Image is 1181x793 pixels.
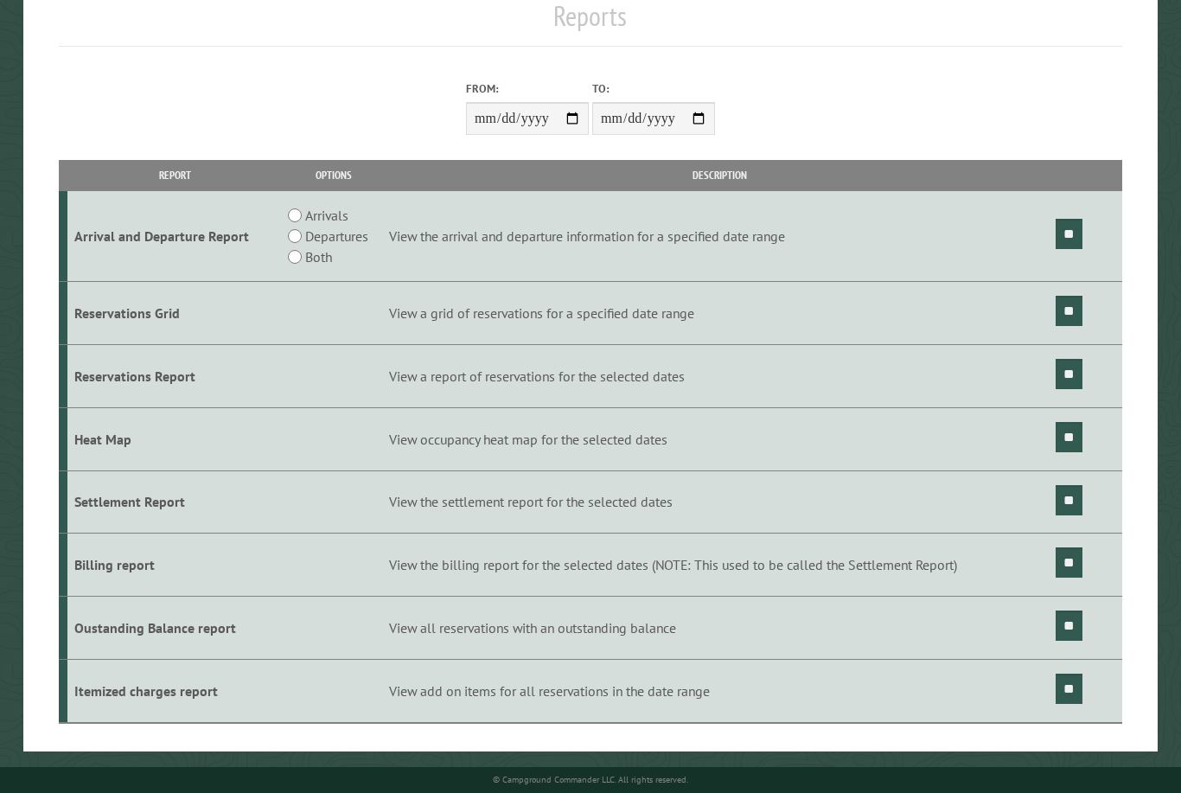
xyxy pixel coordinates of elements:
td: View the arrival and departure information for a specified date range [386,191,1052,282]
label: From: [466,80,589,97]
td: Billing report [67,534,282,597]
td: View a grid of reservations for a specified date range [386,282,1052,345]
td: View all reservations with an outstanding balance [386,597,1052,660]
label: Departures [305,226,368,246]
label: Arrivals [305,205,348,226]
td: View a report of reservations for the selected dates [386,344,1052,407]
td: View add on items for all reservations in the date range [386,659,1052,722]
td: Settlement Report [67,470,282,534]
label: Both [305,246,332,267]
td: View occupancy heat map for the selected dates [386,407,1052,470]
td: Reservations Report [67,344,282,407]
td: View the settlement report for the selected dates [386,470,1052,534]
small: © Campground Commander LLC. All rights reserved. [493,774,688,785]
th: Description [386,160,1052,190]
label: To: [592,80,715,97]
td: Itemized charges report [67,659,282,722]
td: Heat Map [67,407,282,470]
td: View the billing report for the selected dates (NOTE: This used to be called the Settlement Report) [386,534,1052,597]
th: Report [67,160,282,190]
td: Arrival and Departure Report [67,191,282,282]
th: Options [282,160,386,190]
td: Oustanding Balance report [67,597,282,660]
td: Reservations Grid [67,282,282,345]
